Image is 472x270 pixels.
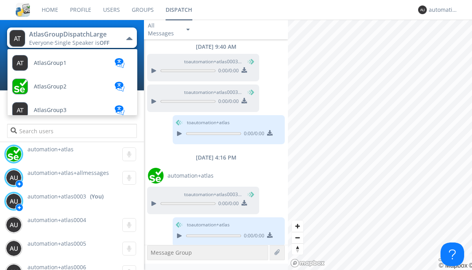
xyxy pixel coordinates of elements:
div: AtlasGroupDispatchLarge [29,30,118,39]
a: Mapbox logo [290,259,325,268]
img: d2d01cd9b4174d08988066c6d424eccd [148,168,164,184]
span: automation+atlas0003 [28,193,86,200]
div: automation+atlas0003 [429,6,458,14]
span: automation+atlas0005 [28,240,86,247]
span: 0:00 / 0:00 [216,200,239,209]
img: translation-blue.svg [114,82,125,92]
span: (You) [242,89,254,96]
input: Search users [7,124,136,138]
span: Single Speaker is [55,39,109,46]
img: 373638.png [9,30,25,47]
span: 0:00 / 0:00 [241,130,264,139]
img: caret-down-sm.svg [186,29,190,31]
span: OFF [100,39,109,46]
img: 373638.png [418,6,427,14]
img: cddb5a64eb264b2086981ab96f4c1ba7 [16,3,30,17]
span: to automation+atlas [187,119,230,126]
span: Reset bearing to north [292,244,303,255]
img: download media button [267,130,273,136]
div: All Messages [148,22,179,37]
button: AtlasGroupDispatchLargeEveryone·Single Speaker isOFF [7,28,136,48]
img: download media button [242,200,247,206]
div: [DATE] 9:40 AM [144,43,288,51]
img: download media button [267,232,273,238]
span: to automation+atlas [187,221,230,228]
span: AtlasGroup2 [34,84,66,90]
button: Toggle attribution [439,259,445,261]
span: automation+atlas [28,145,74,153]
span: 0:00 / 0:00 [241,232,264,241]
button: Reset bearing to north [292,243,303,255]
span: 0:00 / 0:00 [216,67,239,76]
iframe: Toggle Customer Support [441,242,464,266]
span: AtlasGroup1 [34,60,66,66]
span: (You) [242,191,254,198]
span: automation+atlas0004 [28,216,86,224]
div: (You) [90,193,103,200]
img: 373638.png [6,193,22,209]
button: Zoom in [292,220,303,232]
img: download media button [242,98,247,103]
span: to automation+atlas0003 [184,89,243,96]
img: d2d01cd9b4174d08988066c6d424eccd [6,146,22,162]
span: automation+atlas+allmessages [28,169,109,176]
div: [DATE] 4:16 PM [144,154,288,162]
span: to automation+atlas0003 [184,191,243,198]
span: AtlasGroup3 [34,107,66,113]
img: translation-blue.svg [114,58,125,68]
span: automation+atlas [168,172,214,180]
span: 0:00 / 0:00 [216,98,239,107]
img: 373638.png [6,217,22,233]
img: 373638.png [6,170,22,186]
span: (You) [242,58,254,65]
button: Zoom out [292,232,303,243]
img: download media button [242,67,247,73]
a: Mapbox [439,262,467,269]
img: 373638.png [6,241,22,256]
img: translation-blue.svg [114,105,125,115]
span: to automation+atlas0003 [184,58,243,65]
ul: AtlasGroupDispatchLargeEveryone·Single Speaker isOFF [7,49,138,116]
div: Everyone · [29,39,118,47]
